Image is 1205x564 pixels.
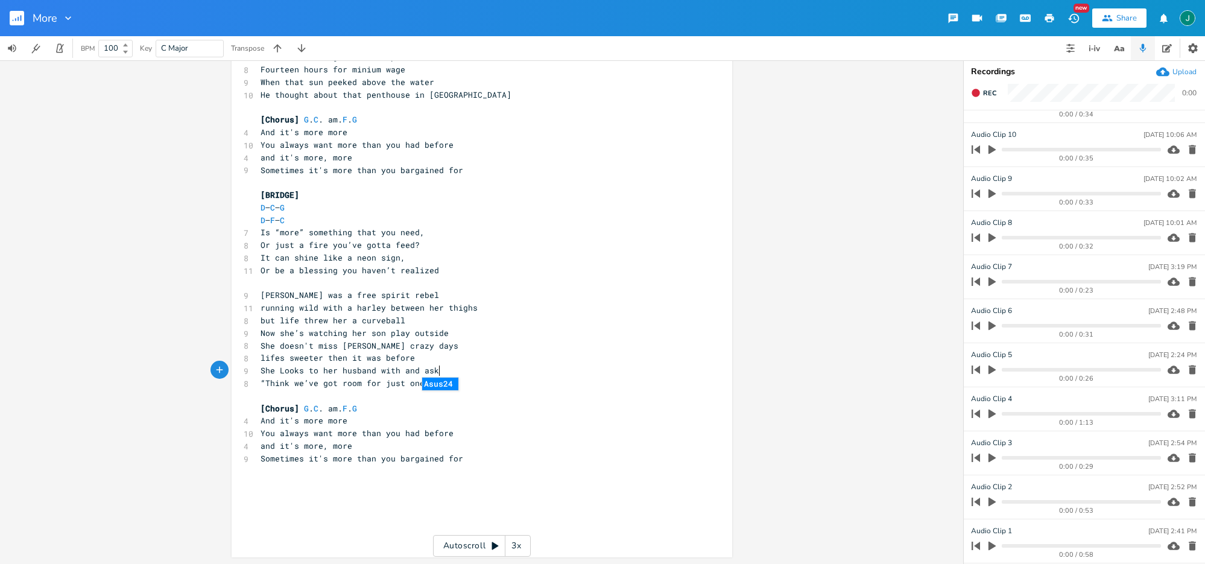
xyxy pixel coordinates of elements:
span: Fourteen hours for minium wage [261,64,405,75]
img: Jim Rudolf [1180,10,1195,26]
span: G [280,202,285,213]
span: Audio Clip 5 [971,349,1012,361]
span: G [352,403,357,414]
div: 3x [505,535,527,557]
div: [DATE] 2:41 PM [1148,528,1197,534]
span: G [304,114,309,125]
div: [DATE] 10:01 AM [1143,220,1197,226]
span: . . am. . [261,114,357,125]
span: C [314,403,318,414]
div: 0:00 / 0:32 [992,243,1161,250]
span: Audio Clip 6 [971,305,1012,317]
div: 0:00 [1182,89,1197,97]
span: Rec [983,89,996,98]
div: [DATE] 10:06 AM [1143,131,1197,138]
span: C Major [161,43,188,54]
span: Or be a blessing you haven’t realized [261,265,439,276]
span: You always want more than you had before [261,139,454,150]
span: Audio Clip 10 [971,129,1016,141]
span: D [261,215,265,226]
div: 0:00 / 0:23 [992,287,1161,294]
div: Recordings [971,68,1198,76]
div: 0:00 / 0:34 [992,111,1161,118]
button: Upload [1156,65,1197,78]
div: 0:00 / 0:53 [992,507,1161,514]
span: Is “more” something that you need, [261,227,425,238]
li: Asus24 [422,378,458,390]
span: . . am. . [261,403,357,414]
div: [DATE] 2:52 PM [1148,484,1197,490]
span: and it's more, more [261,440,352,451]
span: Sometimes it's more than you bargained for [261,165,463,176]
span: Audio Clip 8 [971,217,1012,229]
span: Audio Clip 7 [971,261,1012,273]
span: And it's more more [261,127,347,138]
span: You always want more than you had before [261,428,454,439]
div: [DATE] 2:48 PM [1148,308,1197,314]
span: More [33,13,57,24]
div: [DATE] 10:02 AM [1143,176,1197,182]
span: “Think we’ve got room for just one more?” [261,378,458,388]
div: 0:00 / 0:26 [992,375,1161,382]
div: 0:00 / 0:35 [992,155,1161,162]
div: 0:00 / 0:33 [992,199,1161,206]
span: It can shine like a neon sign, [261,252,405,263]
span: G [304,403,309,414]
span: D [261,202,265,213]
span: Audio Clip 3 [971,437,1012,449]
div: Autoscroll [433,535,531,557]
span: And it's more more [261,415,347,426]
span: – – [261,215,285,226]
span: F [343,114,347,125]
div: New [1074,4,1089,13]
span: She doesn't miss [PERSON_NAME] crazy days [261,340,458,351]
span: [Chorus] [261,403,299,414]
span: Audio Clip 9 [971,173,1012,185]
span: F [270,215,275,226]
div: 0:00 / 0:29 [992,463,1161,470]
span: [Chorus] [261,114,299,125]
button: New [1061,7,1086,29]
div: BPM [81,45,95,52]
span: running wild with a harley between her thighs [261,302,478,313]
div: Key [140,45,152,52]
span: Or just a fire you’ve gotta feed? [261,239,420,250]
div: 0:00 / 0:58 [992,551,1161,558]
span: [PERSON_NAME] was a free spirit rebel [261,290,439,300]
span: and it's more, more [261,152,352,163]
span: [BRIDGE] [261,189,299,200]
span: Sometimes it's more than you bargained for [261,453,463,464]
div: [DATE] 2:24 PM [1148,352,1197,358]
span: When that sun peeked above the water [261,77,434,87]
span: She Looks to her husband with and ask [261,365,439,376]
button: Rec [966,83,1001,103]
button: Share [1092,8,1146,28]
span: G [352,114,357,125]
span: Now she’s watching her son play outside [261,328,449,338]
div: Share [1116,13,1137,24]
span: C [280,215,285,226]
div: 0:00 / 1:13 [992,419,1161,426]
span: but life threw her a curveball [261,315,405,326]
div: Transpose [231,45,264,52]
div: 0:00 / 0:31 [992,331,1161,338]
span: Audio Clip 4 [971,393,1012,405]
span: lifes sweeter then it was before [261,352,415,363]
span: C [270,202,275,213]
span: Audio Clip 1 [971,525,1012,537]
span: F [343,403,347,414]
div: Upload [1172,67,1197,77]
span: C [314,114,318,125]
span: He thought about that penthouse in [GEOGRAPHIC_DATA] [261,89,511,100]
div: [DATE] 2:54 PM [1148,440,1197,446]
span: Audio Clip 2 [971,481,1012,493]
div: [DATE] 3:11 PM [1148,396,1197,402]
span: – – [261,202,285,213]
div: [DATE] 3:19 PM [1148,264,1197,270]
